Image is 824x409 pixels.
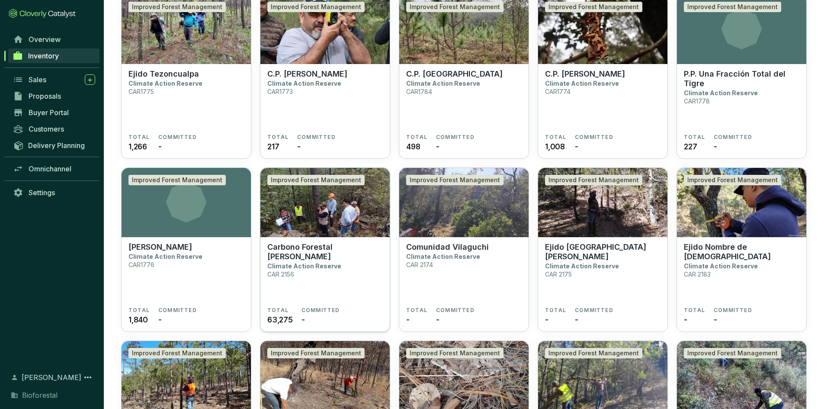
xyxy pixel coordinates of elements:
[29,75,46,84] span: Sales
[267,175,365,185] div: Improved Forest Management
[297,141,301,152] span: -
[545,80,619,87] p: Climate Action Reserve
[406,134,427,141] span: TOTAL
[9,161,99,176] a: Omnichannel
[406,314,410,325] span: -
[128,314,148,325] span: 1,840
[677,168,806,237] img: Ejido Nombre de Dios
[267,80,341,87] p: Climate Action Reserve
[22,372,81,383] span: [PERSON_NAME]
[538,168,667,237] img: Ejido Cerro Blanco
[714,314,717,325] span: -
[267,348,365,358] div: Improved Forest Management
[575,307,613,314] span: COMMITTED
[684,314,687,325] span: -
[684,271,711,278] p: CAR 2183
[684,307,705,314] span: TOTAL
[545,69,625,79] p: C.P. [PERSON_NAME]
[545,307,566,314] span: TOTAL
[545,134,566,141] span: TOTAL
[684,69,799,88] p: P.P. Una Fracción Total del Tigre
[545,242,660,261] p: Ejido [GEOGRAPHIC_DATA][PERSON_NAME]
[267,141,279,152] span: 217
[406,242,489,252] p: Comunidad Vilaguchi
[406,175,503,185] div: Improved Forest Management
[436,134,475,141] span: COMMITTED
[684,348,781,358] div: Improved Forest Management
[684,97,710,105] p: CAR1778
[128,307,150,314] span: TOTAL
[128,2,226,12] div: Improved Forest Management
[406,348,503,358] div: Improved Forest Management
[399,168,529,237] img: Comunidad Vilaguchi
[267,262,341,270] p: Climate Action Reserve
[406,307,427,314] span: TOTAL
[684,242,799,261] p: Ejido Nombre de [DEMOGRAPHIC_DATA]
[714,141,717,152] span: -
[545,2,642,12] div: Improved Forest Management
[128,242,192,252] p: [PERSON_NAME]
[575,141,578,152] span: -
[9,89,99,103] a: Proposals
[406,141,420,152] span: 498
[436,314,439,325] span: -
[684,134,705,141] span: TOTAL
[684,141,697,152] span: 227
[297,134,336,141] span: COMMITTED
[267,88,293,95] p: CAR1773
[22,390,58,400] span: Bioforestal
[158,134,197,141] span: COMMITTED
[8,48,99,63] a: Inventory
[128,175,226,185] div: Improved Forest Management
[545,348,642,358] div: Improved Forest Management
[545,88,571,95] p: CAR1774
[9,138,99,152] a: Delivery Planning
[29,188,55,197] span: Settings
[545,262,619,270] p: Climate Action Reserve
[128,69,199,79] p: Ejido Tezoncualpa
[128,348,226,358] div: Improved Forest Management
[9,105,99,120] a: Buyer Portal
[9,185,99,200] a: Settings
[684,89,758,97] p: Climate Action Reserve
[406,2,503,12] div: Improved Forest Management
[436,141,439,152] span: -
[267,314,293,325] span: 63,275
[684,175,781,185] div: Improved Forest Management
[128,141,147,152] span: 1,266
[158,141,162,152] span: -
[545,271,572,278] p: CAR 2175
[267,2,365,12] div: Improved Forest Management
[128,134,150,141] span: TOTAL
[28,141,85,150] span: Delivery Planning
[538,167,668,332] a: Ejido Cerro BlancoImproved Forest ManagementEjido [GEOGRAPHIC_DATA][PERSON_NAME]Climate Action Re...
[29,92,61,100] span: Proposals
[267,242,383,261] p: Carbono Forestal [PERSON_NAME]
[714,307,752,314] span: COMMITTED
[545,141,565,152] span: 1,008
[29,125,64,133] span: Customers
[684,262,758,270] p: Climate Action Reserve
[677,167,807,332] a: Ejido Nombre de DiosImproved Forest ManagementEjido Nombre de [DEMOGRAPHIC_DATA]Climate Action Re...
[436,307,475,314] span: COMMITTED
[158,307,197,314] span: COMMITTED
[128,261,154,268] p: CAR1776
[301,314,305,325] span: -
[575,314,578,325] span: -
[406,88,432,95] p: CAR1784
[406,261,433,268] p: CAR 2174
[545,314,548,325] span: -
[9,72,99,87] a: Sales
[267,271,294,278] p: CAR 2156
[545,175,642,185] div: Improved Forest Management
[714,134,752,141] span: COMMITTED
[267,69,347,79] p: C.P. [PERSON_NAME]
[29,108,69,117] span: Buyer Portal
[29,164,71,173] span: Omnichannel
[406,253,480,260] p: Climate Action Reserve
[267,307,289,314] span: TOTAL
[128,80,202,87] p: Climate Action Reserve
[128,253,202,260] p: Climate Action Reserve
[399,167,529,332] a: Comunidad VilaguchiImproved Forest ManagementComunidad VilaguchiClimate Action ReserveCAR 2174TOT...
[29,35,61,44] span: Overview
